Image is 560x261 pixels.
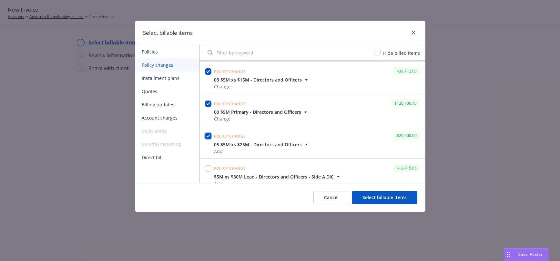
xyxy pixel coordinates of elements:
[135,72,199,85] button: Installment plans
[135,58,199,72] button: Policy changes
[504,248,512,261] div: Drag to move
[410,29,417,36] a: close
[393,67,420,75] div: $39,712.00
[214,148,310,155] span: Add
[214,141,302,148] span: 05 $5M xs $25M - Directors and Officers
[214,69,246,74] span: Policy change
[135,98,199,111] button: Billing updates
[214,109,301,115] span: 00 $5M Primary - Directors and Officers
[135,45,199,58] button: Policies
[214,133,246,139] span: Policy change
[391,99,420,107] div: $120,706.15
[393,131,420,140] div: $20,000.00
[135,85,199,98] button: Quotes
[135,138,199,151] span: Monthly reporting
[135,111,199,124] button: Account charges
[214,101,246,107] span: Policy change
[393,164,420,172] div: $12,415.65
[214,76,310,83] button: 03 $5M xs $15M - Directors and Officers
[383,50,420,56] span: Hide billed items
[214,166,246,171] span: Policy change
[214,83,310,90] span: Change
[214,115,309,122] span: Change
[204,46,370,59] input: Filter by keyword
[135,151,199,164] button: Direct bill
[504,248,548,261] button: Nova Assist
[214,180,341,187] span: Add
[214,109,309,115] button: 00 $5M Primary - Directors and Officers
[313,191,349,204] button: Cancel
[214,173,334,180] span: $5M xs $30M Lead - Directors and Officers - Side A DIC
[143,29,193,37] h1: Select billable items
[214,173,341,180] button: $5M xs $30M Lead - Directors and Officers - Side A DIC
[214,76,302,83] span: 03 $5M xs $15M - Directors and Officers
[517,252,543,257] span: Nova Assist
[135,124,199,138] span: Multi-entity
[352,191,417,204] button: Select billable items
[214,141,310,148] button: 05 $5M xs $25M - Directors and Officers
